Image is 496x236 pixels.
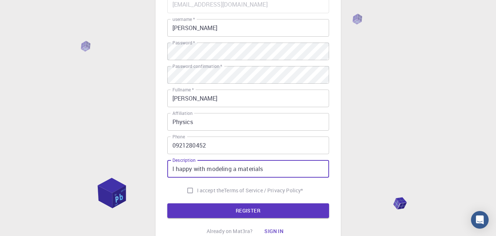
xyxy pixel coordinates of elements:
p: Already on Mat3ra? [207,228,253,235]
label: username [172,16,195,22]
label: Password [172,40,195,46]
button: REGISTER [167,203,329,218]
p: Terms of Service / Privacy Policy * [224,187,303,194]
a: Terms of Service / Privacy Policy* [224,187,303,194]
span: I accept the [197,187,224,194]
label: Fullname [172,87,194,93]
div: Open Intercom Messenger [471,211,489,229]
label: Password confirmation [172,63,222,69]
label: Affiliation [172,110,192,116]
label: Description [172,157,196,163]
label: Phone [172,134,185,140]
